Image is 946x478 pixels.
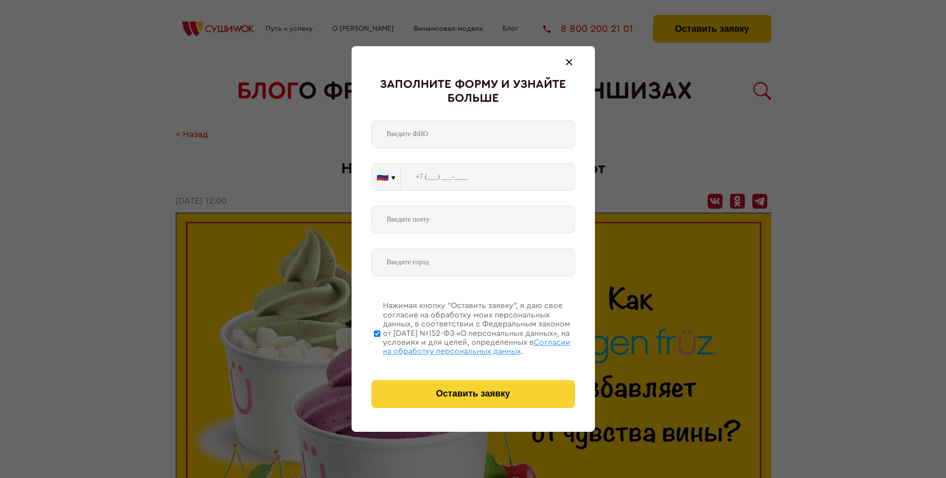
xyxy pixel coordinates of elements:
[371,248,575,276] input: Введите город
[401,163,575,191] input: +7 (___) ___-____
[383,338,571,355] span: Согласии на обработку персональных данных
[383,301,575,356] div: Нажимая кнопку “Оставить заявку”, я даю свое согласие на обработку моих персональных данных, в со...
[371,380,575,408] button: Оставить заявку
[372,163,400,190] button: 🇷🇺
[371,78,575,105] div: Заполните форму и узнайте больше
[371,120,575,148] input: Введите ФИО
[371,206,575,234] input: Введите почту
